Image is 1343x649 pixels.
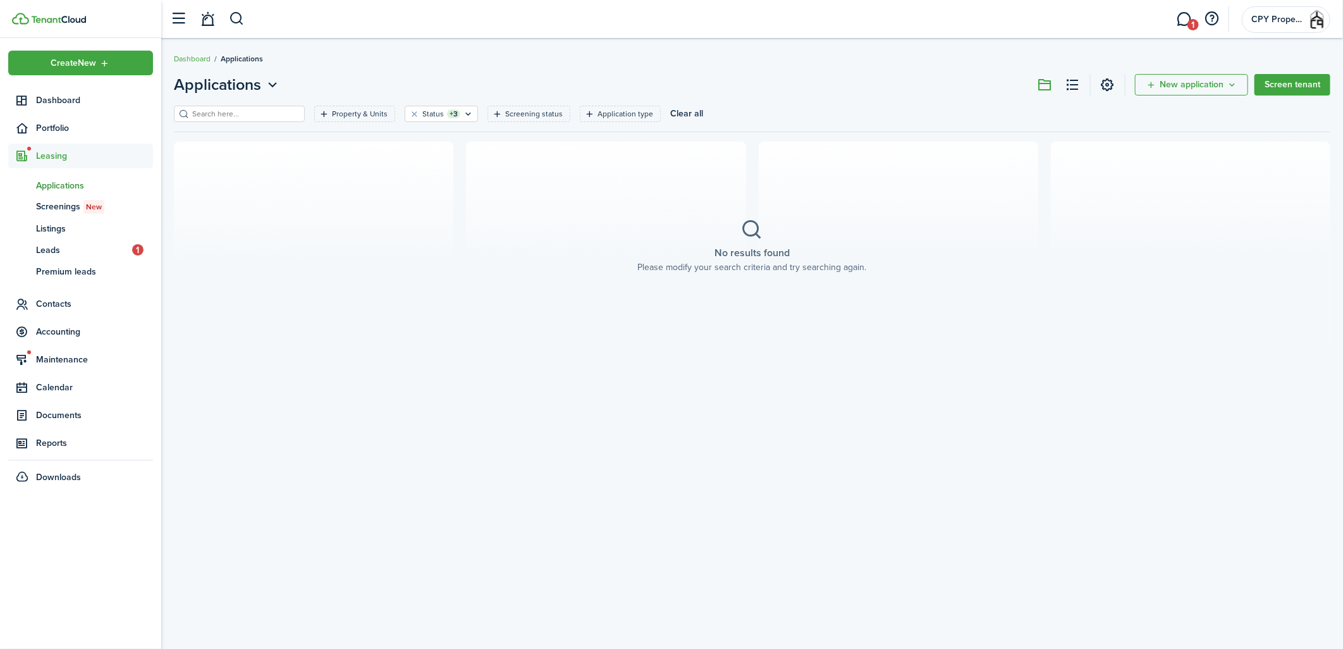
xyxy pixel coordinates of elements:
[86,201,102,213] span: New
[1135,74,1248,96] button: Open menu
[36,297,153,311] span: Contacts
[332,108,388,120] filter-tag-label: Property & Units
[8,51,153,75] button: Open menu
[1254,74,1330,96] a: Screen tenant
[8,88,153,113] a: Dashboard
[36,121,153,135] span: Portfolio
[36,94,153,107] span: Dashboard
[1135,74,1248,96] button: New application
[31,16,86,23] img: TenantCloud
[1201,8,1223,30] button: Open resource center
[36,381,153,394] span: Calendar
[174,73,281,96] button: Applications
[405,106,478,122] filter-tag: Open filter
[714,245,790,261] placeholder-title: No results found
[36,222,153,235] span: Listings
[36,353,153,366] span: Maintenance
[1307,9,1327,30] img: CPY Properties, LLC
[580,106,661,122] filter-tag: Open filter
[196,3,220,35] a: Notifications
[174,73,261,96] span: Applications
[314,106,395,122] filter-tag: Open filter
[36,409,153,422] span: Documents
[189,108,300,120] input: Search here...
[229,8,245,30] button: Search
[8,175,153,196] a: Applications
[36,471,81,484] span: Downloads
[505,108,563,120] filter-tag-label: Screening status
[36,200,153,214] span: Screenings
[422,108,444,120] filter-tag-label: Status
[1172,3,1196,35] a: Messaging
[221,53,263,65] span: Applications
[36,436,153,450] span: Reports
[447,109,460,118] filter-tag-counter: +3
[51,59,97,68] span: Create New
[36,149,153,163] span: Leasing
[12,13,29,25] img: TenantCloud
[174,53,211,65] a: Dashboard
[1160,80,1223,89] span: New application
[670,106,703,122] button: Clear all
[1187,19,1199,30] span: 1
[132,244,144,256] span: 1
[36,325,153,338] span: Accounting
[36,244,132,257] span: Leads
[174,73,281,96] button: Open menu
[8,261,153,282] a: Premium leads
[8,196,153,218] a: ScreeningsNew
[1251,15,1302,24] span: CPY Properties, LLC
[598,108,653,120] filter-tag-label: Application type
[488,106,570,122] filter-tag: Open filter
[8,431,153,455] a: Reports
[36,265,153,278] span: Premium leads
[167,7,191,31] button: Open sidebar
[36,179,153,192] span: Applications
[8,218,153,239] a: Listings
[638,261,867,274] placeholder-description: Please modify your search criteria and try searching again.
[409,109,420,119] button: Clear filter
[8,239,153,261] a: Leads1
